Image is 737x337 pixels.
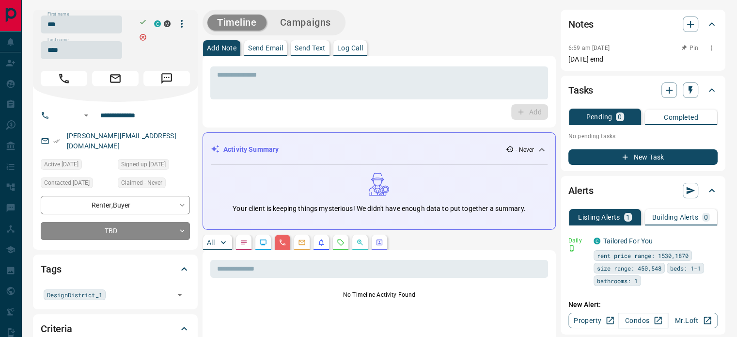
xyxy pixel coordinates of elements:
svg: Push Notification Only [568,245,575,252]
p: Building Alerts [652,214,698,221]
svg: Listing Alerts [317,239,325,246]
span: DesignDistrict_1 [47,290,102,300]
div: Sun Aug 13 2023 [41,177,113,191]
span: Claimed - Never [121,178,162,188]
div: Activity Summary- Never [211,141,548,159]
h2: Notes [568,16,594,32]
a: Condos [618,313,668,328]
p: 6:59 am [DATE] [568,45,610,51]
p: Pending [586,113,612,120]
span: Active [DATE] [44,160,78,169]
span: bathrooms: 1 [597,276,638,286]
label: Last name [47,37,69,43]
span: rent price range: 1530,1870 [597,251,689,260]
div: Fri Aug 22 2014 [118,159,190,173]
h2: Alerts [568,183,594,198]
div: Tasks [568,79,718,102]
button: Pin [676,44,704,52]
button: Open [80,110,92,121]
div: TBD [41,222,190,240]
p: Send Email [248,45,283,51]
svg: Lead Browsing Activity [259,239,267,246]
span: Signed up [DATE] [121,160,166,169]
span: beds: 1-1 [670,263,701,273]
span: Message [143,71,190,86]
svg: Emails [298,239,306,246]
div: Tue Jan 11 2022 [41,159,113,173]
p: 0 [618,113,622,120]
span: Contacted [DATE] [44,178,90,188]
div: Alerts [568,179,718,202]
svg: Notes [240,239,248,246]
p: Daily [568,236,588,245]
p: 1 [626,214,630,221]
p: Add Note [207,45,236,51]
div: mrloft.ca [164,20,171,27]
svg: Email Verified [53,138,60,144]
span: size range: 450,548 [597,263,661,273]
span: Email [92,71,139,86]
p: New Alert: [568,300,718,310]
svg: Agent Actions [376,239,383,246]
p: Completed [664,114,698,121]
a: [PERSON_NAME][EMAIL_ADDRESS][DOMAIN_NAME] [67,132,176,150]
p: Activity Summary [223,144,279,155]
h2: Criteria [41,321,72,337]
h2: Tasks [568,82,593,98]
div: Notes [568,13,718,36]
p: - Never [516,145,534,154]
p: Your client is keeping things mysterious! We didn't have enough data to put together a summary. [233,204,525,214]
span: Call [41,71,87,86]
a: Mr.Loft [668,313,718,328]
h2: Tags [41,261,61,277]
p: Listing Alerts [578,214,620,221]
a: Tailored For You [603,237,653,245]
p: All [207,239,215,246]
div: Renter , Buyer [41,196,190,214]
button: New Task [568,149,718,165]
label: First name [47,11,69,17]
p: 0 [704,214,708,221]
button: Timeline [207,15,267,31]
p: No Timeline Activity Found [210,290,548,299]
svg: Calls [279,239,286,246]
p: No pending tasks [568,129,718,144]
svg: Requests [337,239,345,246]
p: [DATE] emd [568,54,718,64]
p: Log Call [337,45,363,51]
a: Property [568,313,618,328]
svg: Opportunities [356,239,364,246]
button: Campaigns [270,15,341,31]
button: Open [173,288,187,302]
p: Send Text [295,45,326,51]
div: Tags [41,257,190,281]
div: condos.ca [154,20,161,27]
div: condos.ca [594,238,600,244]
